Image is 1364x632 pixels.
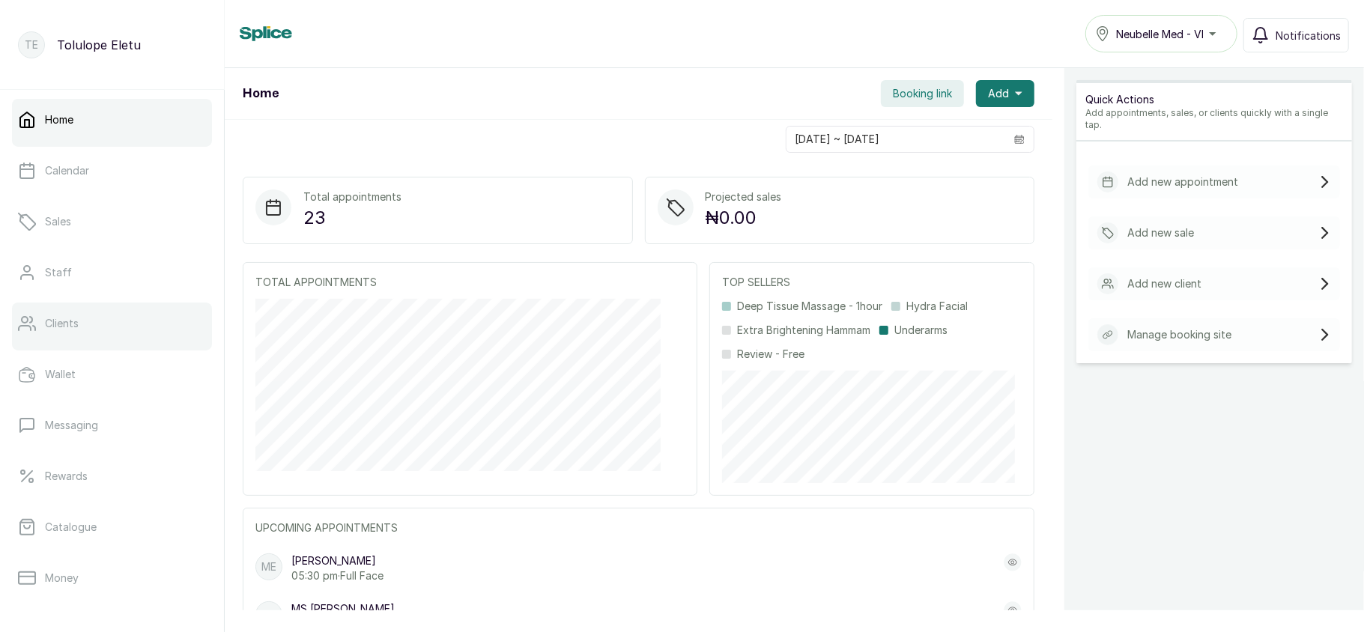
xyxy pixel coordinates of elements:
p: Home [45,112,73,127]
button: Booking link [881,80,964,107]
h1: Home [243,85,279,103]
p: ₦0.00 [706,204,782,231]
button: Notifications [1243,18,1349,52]
p: Clients [45,316,79,331]
a: Rewards [12,455,212,497]
p: Tolulope Eletu [57,36,141,54]
p: Wallet [45,367,76,382]
p: ME [261,559,276,574]
p: Rewards [45,469,88,484]
a: Money [12,557,212,599]
a: Clients [12,303,212,344]
span: Add [988,86,1009,101]
p: TOP SELLERS [722,275,1022,290]
p: Money [45,571,79,586]
p: Messaging [45,418,98,433]
p: Deep Tissue Massage - 1hour [737,299,882,314]
a: Messaging [12,404,212,446]
a: Calendar [12,150,212,192]
svg: calendar [1014,134,1025,145]
a: Sales [12,201,212,243]
p: Sales [45,214,71,229]
p: Hydra Facial [906,299,968,314]
p: Staff [45,265,72,280]
p: UPCOMING APPOINTMENTS [255,520,1022,535]
p: Extra Brightening Hammam [737,323,870,338]
a: Home [12,99,212,141]
p: MS [PERSON_NAME] [291,601,505,616]
p: 23 [303,204,401,231]
p: Projected sales [706,189,782,204]
p: Calendar [45,163,89,178]
button: Add [976,80,1034,107]
p: Quick Actions [1085,92,1343,107]
p: Add appointments, sales, or clients quickly with a single tap. [1085,107,1343,131]
p: TOTAL APPOINTMENTS [255,275,685,290]
p: Review - Free [737,347,804,362]
a: Staff [12,252,212,294]
p: Total appointments [303,189,401,204]
p: Manage booking site [1127,327,1231,342]
p: Add new appointment [1127,174,1238,189]
span: Booking link [893,86,952,101]
p: Add new client [1127,276,1201,291]
a: Catalogue [12,506,212,548]
button: Neubelle Med - VI [1085,15,1237,52]
span: Neubelle Med - VI [1116,26,1204,42]
p: ME [261,607,276,622]
span: Notifications [1276,28,1341,43]
p: Add new sale [1127,225,1194,240]
p: TE [25,37,38,52]
p: 05:30 pm · Full Face [291,568,384,583]
input: Select date [786,127,1005,152]
p: [PERSON_NAME] [291,553,384,568]
a: Wallet [12,353,212,395]
p: Catalogue [45,520,97,535]
p: Underarms [894,323,948,338]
